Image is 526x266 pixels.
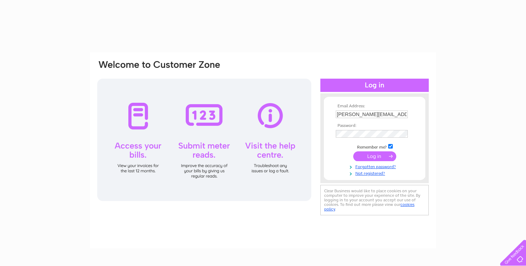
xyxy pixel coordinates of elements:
[353,151,396,161] input: Submit
[334,123,415,128] th: Password:
[334,104,415,109] th: Email Address:
[336,170,415,176] a: Not registered?
[320,185,429,215] div: Clear Business would like to place cookies on your computer to improve your experience of the sit...
[336,163,415,170] a: Forgotten password?
[324,202,414,211] a: cookies policy
[334,143,415,150] td: Remember me?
